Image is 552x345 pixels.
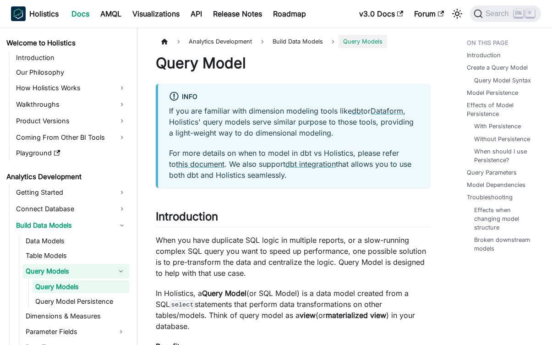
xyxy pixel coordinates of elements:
a: Build Data Models [13,218,129,233]
h2: Introduction [156,210,430,227]
p: For more details on when to model in dbt vs Holistics, please refer to . We also support that all... [169,148,419,181]
a: Broken downstream models [474,235,534,253]
a: Query Parameters [467,168,517,177]
a: v3.0 Docs [354,6,409,21]
a: Without Persistence [474,135,530,143]
a: Table Models [23,249,129,262]
a: AMQL [95,6,127,21]
a: Playground [13,147,129,159]
a: Effects when changing model structure [474,206,534,232]
button: Collapse sidebar category 'Query Models' [113,264,129,279]
a: Troubleshooting [467,193,513,202]
a: When should I use Persistence? [474,147,534,164]
a: HolisticsHolistics [11,6,59,21]
a: Connect Database [13,202,129,216]
a: Query Model Syntax [474,76,531,85]
kbd: K [525,9,535,17]
a: Release Notes [208,6,268,21]
p: When you have duplicate SQL logic in multiple reports, or a slow-running complex SQL query you wa... [156,235,430,279]
a: Welcome to Holistics [4,37,129,49]
a: Walkthroughs [13,97,129,112]
button: Switch between dark and light mode (currently light mode) [450,6,465,21]
a: Create a Query Model [467,63,528,72]
h1: Query Model [156,54,430,72]
a: Introduction [13,51,129,64]
a: Visualizations [127,6,185,21]
a: Roadmap [268,6,312,21]
a: this document [176,159,224,169]
strong: view [300,311,316,320]
a: Coming From Other BI Tools [13,130,129,145]
a: Effects of Model Persistence [467,101,537,118]
nav: Breadcrumbs [156,35,430,48]
a: Query Model Persistence [33,295,129,308]
a: Data Models [23,235,129,247]
a: Parameter Fields [23,324,113,339]
a: dbt [352,106,363,115]
a: With Persistence [474,122,521,131]
a: Analytics Development [4,170,129,183]
div: info [169,91,419,103]
a: Introduction [467,51,501,60]
a: dbt integration [285,159,336,169]
a: Query Models [33,280,129,293]
code: select [170,300,195,309]
a: Dataform [371,106,403,115]
button: Search (Ctrl+K) [470,5,541,22]
a: Home page [156,35,173,48]
button: Expand sidebar category 'Parameter Fields' [113,324,129,339]
span: Analytics Development [184,35,257,48]
strong: Query Model [202,289,246,298]
a: How Holistics Works [13,81,129,95]
a: Docs [66,6,95,21]
p: If you are familiar with dimension modeling tools like or , Holistics' query models serve similar... [169,105,419,138]
a: Dimensions & Measures [23,310,129,323]
a: Model Persistence [467,88,518,97]
a: Query Models [23,264,113,279]
a: Getting Started [13,185,129,200]
strong: materialized view [326,311,386,320]
img: Holistics [11,6,26,21]
span: Search [483,10,514,18]
a: API [185,6,208,21]
a: Model Dependencies [467,181,525,189]
a: Product Versions [13,114,129,128]
span: Query Models [339,35,387,48]
span: Build Data Models [268,35,328,48]
a: Our Philosophy [13,66,129,79]
b: Holistics [29,8,59,19]
a: Forum [409,6,449,21]
p: In Holistics, a (or SQL Model) is a data model created from a SQL statements that perform data tr... [156,288,430,332]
